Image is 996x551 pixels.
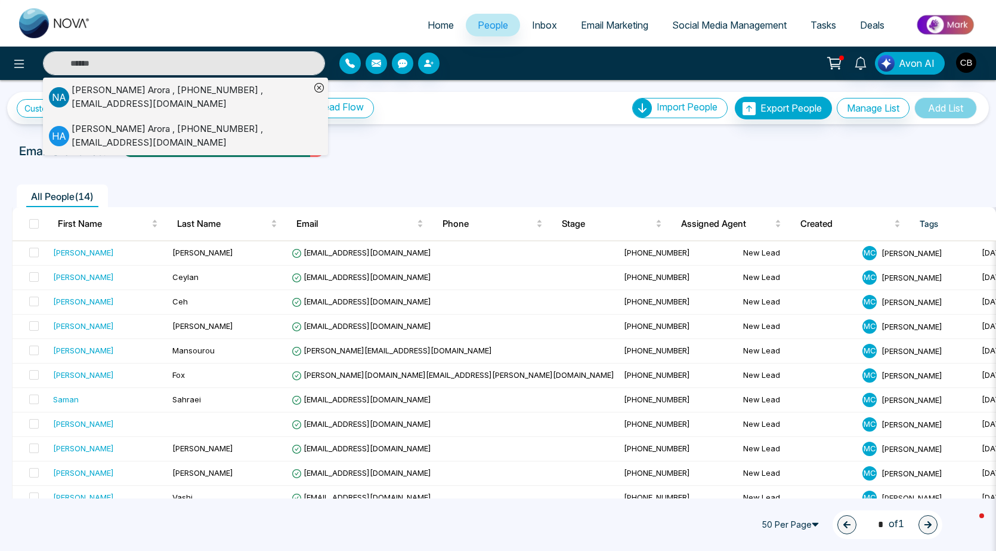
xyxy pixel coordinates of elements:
[172,272,199,282] span: Ceylan
[881,272,942,282] span: [PERSON_NAME]
[738,290,858,315] td: New Lead
[624,297,690,306] span: [PHONE_NUMBER]
[681,217,772,231] span: Assigned Agent
[624,248,690,257] span: [PHONE_NUMBER]
[862,344,877,358] span: M C
[881,492,942,502] span: [PERSON_NAME]
[624,272,690,282] span: [PHONE_NUMBER]
[292,370,614,380] span: [PERSON_NAME][DOMAIN_NAME][EMAIL_ADDRESS][PERSON_NAME][DOMAIN_NAME]
[672,207,791,241] th: Assigned Agent
[881,419,942,429] span: [PERSON_NAME]
[172,297,188,306] span: Ceh
[172,492,193,502] span: Vashi
[881,395,942,404] span: [PERSON_NAME]
[49,126,69,146] p: H A
[848,14,896,36] a: Deals
[172,346,215,355] span: Mansourou
[17,99,101,118] a: Custom Filter
[624,346,690,355] span: [PHONE_NUMBER]
[799,14,848,36] a: Tasks
[292,248,431,257] span: [EMAIL_ADDRESS][DOMAIN_NAME]
[862,246,877,260] span: M C
[292,419,431,429] span: [EMAIL_ADDRESS][DOMAIN_NAME]
[657,101,717,113] span: Import People
[738,241,858,266] td: New Lead
[624,492,690,502] span: [PHONE_NUMBER]
[292,346,492,355] span: [PERSON_NAME][EMAIL_ADDRESS][DOMAIN_NAME]
[871,516,904,532] span: of 1
[791,207,910,241] th: Created
[26,190,98,202] span: All People ( 14 )
[172,370,185,380] span: Fox
[875,52,945,75] button: Avon AI
[562,217,653,231] span: Stage
[466,14,520,36] a: People
[53,369,114,381] div: [PERSON_NAME]
[624,370,690,380] span: [PHONE_NUMBER]
[49,87,69,107] p: N A
[738,266,858,290] td: New Lead
[899,56,935,70] span: Avon AI
[433,207,552,241] th: Phone
[53,344,114,356] div: [PERSON_NAME]
[738,339,858,364] td: New Lead
[881,248,942,257] span: [PERSON_NAME]
[581,19,648,31] span: Email Marketing
[292,395,431,404] span: [EMAIL_ADDRESS][DOMAIN_NAME]
[287,207,433,241] th: Email
[292,297,431,306] span: [EMAIL_ADDRESS][DOMAIN_NAME]
[478,19,508,31] span: People
[862,417,877,432] span: M C
[318,101,364,113] span: Lead Flow
[292,321,431,331] span: [EMAIL_ADDRESS][DOMAIN_NAME]
[19,142,106,160] p: Email Statistics:
[53,467,114,479] div: [PERSON_NAME]
[292,272,431,282] span: [EMAIL_ADDRESS][DOMAIN_NAME]
[172,248,233,257] span: [PERSON_NAME]
[862,442,877,456] span: M C
[738,461,858,486] td: New Lead
[862,368,877,383] span: M C
[53,491,114,503] div: [PERSON_NAME]
[295,98,374,118] button: Lead Flow
[168,207,287,241] th: Last Name
[738,437,858,461] td: New Lead
[624,395,690,404] span: [PHONE_NUMBER]
[552,207,672,241] th: Stage
[881,468,942,478] span: [PERSON_NAME]
[955,510,984,539] iframe: Intercom live chat
[428,19,454,31] span: Home
[760,102,822,114] span: Export People
[902,11,989,38] img: Market-place.gif
[290,98,374,118] a: Lead FlowLead Flow
[735,97,832,119] button: Export People
[881,346,942,355] span: [PERSON_NAME]
[837,98,910,118] button: Manage List
[292,444,431,453] span: [EMAIL_ADDRESS][DOMAIN_NAME]
[19,8,91,38] img: Nova CRM Logo
[881,444,942,453] span: [PERSON_NAME]
[72,84,310,110] div: [PERSON_NAME] Arora , [PHONE_NUMBER] , [EMAIL_ADDRESS][DOMAIN_NAME]
[53,418,114,430] div: [PERSON_NAME]
[862,295,877,309] span: M C
[53,320,114,332] div: [PERSON_NAME]
[672,19,787,31] span: Social Media Management
[862,270,877,285] span: M C
[860,19,884,31] span: Deals
[177,217,268,231] span: Last Name
[172,444,233,453] span: [PERSON_NAME]
[862,393,877,407] span: M C
[48,207,168,241] th: First Name
[881,321,942,331] span: [PERSON_NAME]
[660,14,799,36] a: Social Media Management
[53,295,114,307] div: [PERSON_NAME]
[800,217,892,231] span: Created
[624,321,690,331] span: [PHONE_NUMBER]
[738,315,858,339] td: New Lead
[624,419,690,429] span: [PHONE_NUMBER]
[172,395,201,404] span: Sahraei
[520,14,569,36] a: Inbox
[878,55,895,72] img: Lead Flow
[416,14,466,36] a: Home
[292,468,431,478] span: [EMAIL_ADDRESS][DOMAIN_NAME]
